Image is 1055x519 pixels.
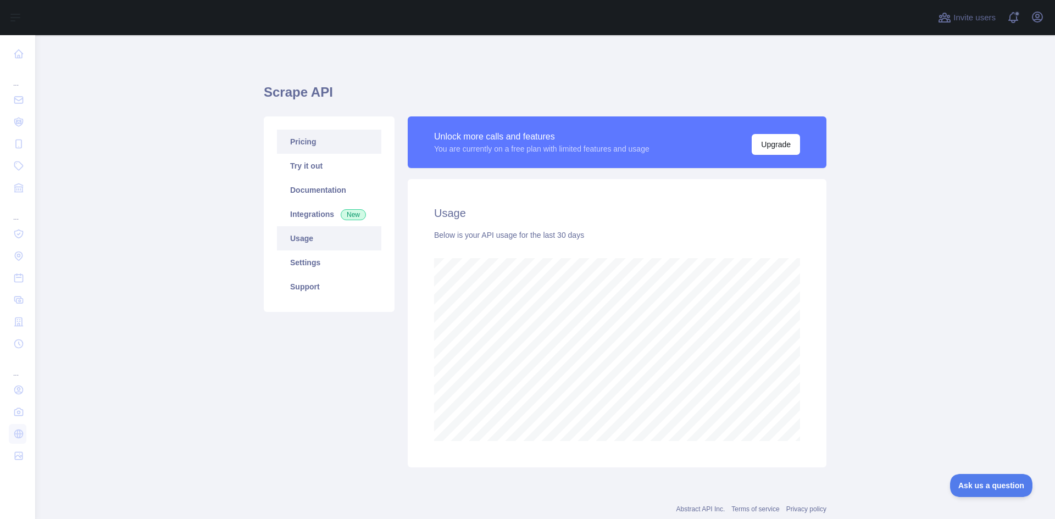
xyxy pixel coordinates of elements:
div: You are currently on a free plan with limited features and usage [434,143,649,154]
a: Pricing [277,130,381,154]
div: ... [9,200,26,222]
div: Below is your API usage for the last 30 days [434,230,800,241]
h1: Scrape API [264,83,826,110]
a: Support [277,275,381,299]
a: Integrations New [277,202,381,226]
a: Usage [277,226,381,250]
a: Documentation [277,178,381,202]
h2: Usage [434,205,800,221]
div: ... [9,66,26,88]
span: Invite users [953,12,996,24]
button: Upgrade [752,134,800,155]
a: Privacy policy [786,505,826,513]
div: ... [9,356,26,378]
a: Try it out [277,154,381,178]
iframe: Toggle Customer Support [950,474,1033,497]
a: Settings [277,250,381,275]
div: Unlock more calls and features [434,130,649,143]
button: Invite users [936,9,998,26]
span: New [341,209,366,220]
a: Abstract API Inc. [676,505,725,513]
a: Terms of service [731,505,779,513]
